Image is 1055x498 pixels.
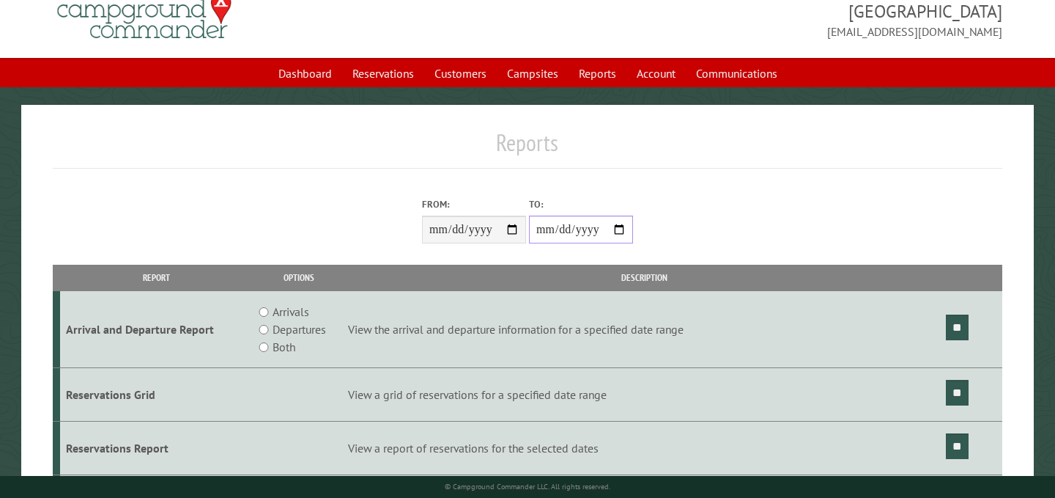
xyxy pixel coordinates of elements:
[422,197,526,211] label: From:
[273,338,295,356] label: Both
[346,265,944,290] th: Description
[60,368,252,422] td: Reservations Grid
[529,197,633,211] label: To:
[426,59,495,87] a: Customers
[270,59,341,87] a: Dashboard
[60,291,252,368] td: Arrival and Departure Report
[498,59,567,87] a: Campsites
[60,421,252,475] td: Reservations Report
[628,59,684,87] a: Account
[570,59,625,87] a: Reports
[252,265,345,290] th: Options
[346,421,944,475] td: View a report of reservations for the selected dates
[445,482,610,491] small: © Campground Commander LLC. All rights reserved.
[687,59,786,87] a: Communications
[273,321,326,338] label: Departures
[346,291,944,368] td: View the arrival and departure information for a specified date range
[53,128,1002,169] h1: Reports
[273,303,309,321] label: Arrivals
[344,59,423,87] a: Reservations
[346,368,944,422] td: View a grid of reservations for a specified date range
[60,265,252,290] th: Report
